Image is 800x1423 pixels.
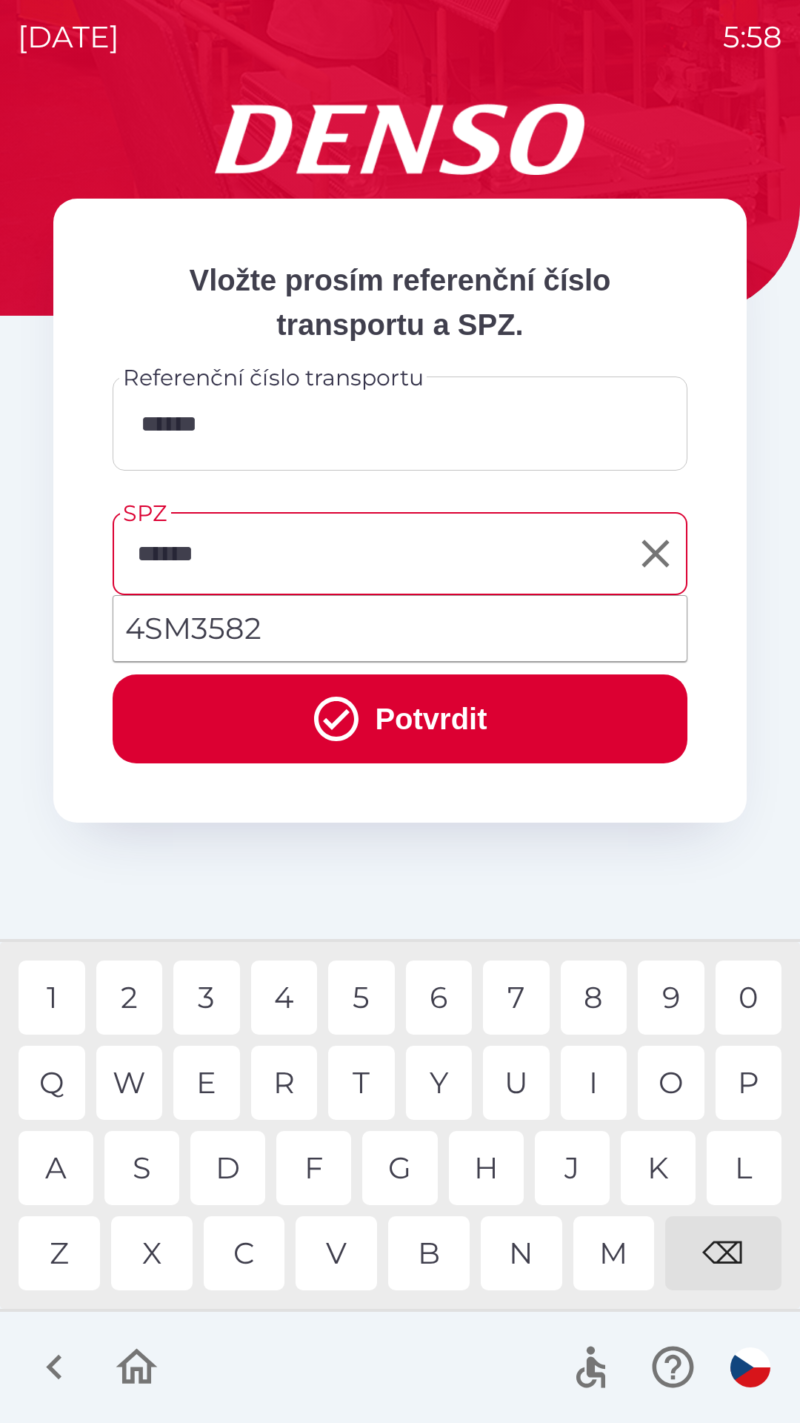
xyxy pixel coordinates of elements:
li: 4SM3582 [113,602,687,655]
label: SPZ [123,497,167,529]
button: Clear [629,527,682,580]
p: 5:58 [723,15,782,59]
img: cs flag [730,1347,770,1387]
button: Potvrdit [113,674,687,763]
label: Referenční číslo transportu [123,362,424,394]
img: Logo [53,104,747,175]
p: [DATE] [18,15,119,59]
p: Vložte prosím referenční číslo transportu a SPZ. [113,258,687,347]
